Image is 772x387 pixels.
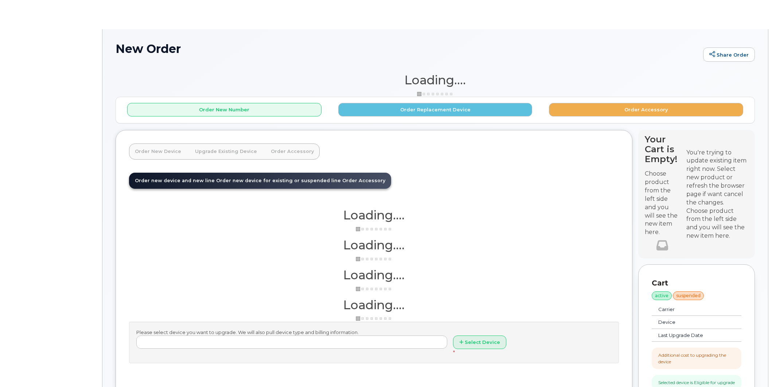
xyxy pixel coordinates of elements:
[645,134,680,164] h4: Your Cart is Empty!
[645,170,680,237] p: Choose product from the left side and you will see the new item here.
[453,336,506,349] button: Select Device
[417,91,453,97] img: ajax-loader-3a6953c30dc77f0bf724df975f13086db4f4c1262e45940f03d1251963f1bf2e.gif
[652,278,741,288] p: Cart
[652,316,725,329] td: Device
[703,47,755,62] a: Share Order
[686,149,748,207] div: You're trying to update existing item right now. Select new product or refresh the browser page i...
[129,143,187,160] a: Order New Device
[356,316,392,321] img: ajax-loader-3a6953c30dc77f0bf724df975f13086db4f4c1262e45940f03d1251963f1bf2e.gif
[265,143,320,160] a: Order Accessory
[129,268,619,281] h1: Loading....
[658,352,735,364] div: Additional cost to upgrading the device
[129,298,619,311] h1: Loading....
[216,178,341,183] span: Order new device for existing or suspended line
[549,103,743,116] button: Order Accessory
[356,256,392,262] img: ajax-loader-3a6953c30dc77f0bf724df975f13086db4f4c1262e45940f03d1251963f1bf2e.gif
[135,178,215,183] span: Order new device and new line
[356,226,392,232] img: ajax-loader-3a6953c30dc77f0bf724df975f13086db4f4c1262e45940f03d1251963f1bf2e.gif
[658,379,735,386] div: Selected device is Eligible for upgrade
[116,42,699,55] h1: New Order
[129,208,619,222] h1: Loading....
[652,329,725,342] td: Last Upgrade Date
[127,103,321,116] button: Order New Number
[652,291,672,300] div: active
[129,322,619,363] div: Please select device you want to upgrade. We will also pull device type and billing information.
[673,291,704,300] div: suspended
[189,143,263,160] a: Upgrade Existing Device
[116,73,755,87] h1: Loading....
[686,207,748,240] div: Choose product from the left side and you will see the new item here.
[338,103,533,116] button: Order Replacement Device
[356,286,392,292] img: ajax-loader-3a6953c30dc77f0bf724df975f13086db4f4c1262e45940f03d1251963f1bf2e.gif
[129,238,619,252] h1: Loading....
[342,178,385,183] span: Order Accessory
[652,303,725,316] td: Carrier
